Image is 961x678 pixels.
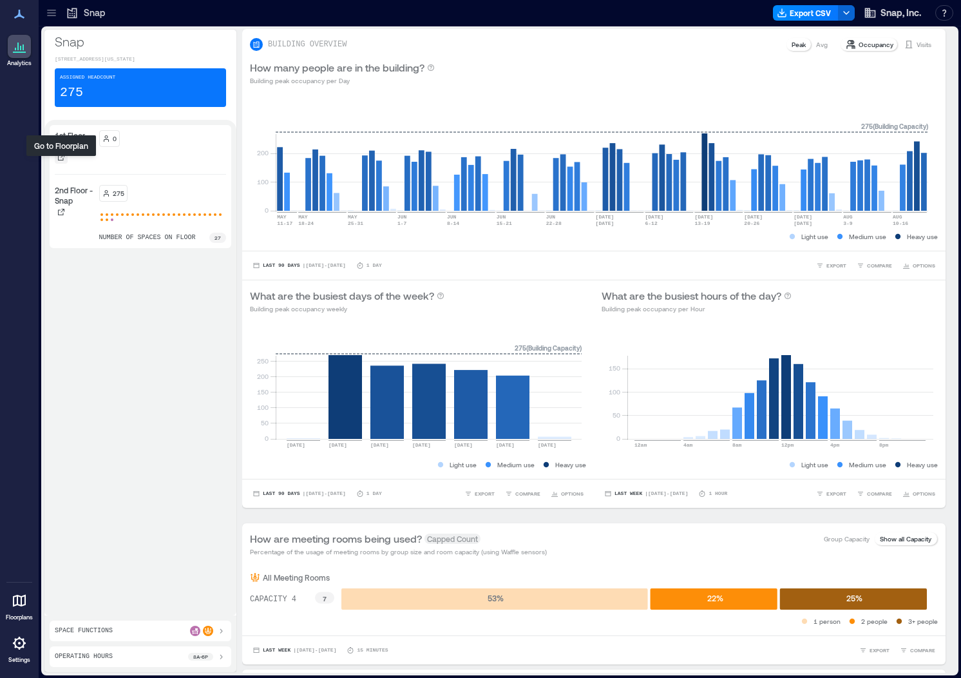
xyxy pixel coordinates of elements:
[596,220,614,226] text: [DATE]
[857,644,892,657] button: EXPORT
[744,214,763,220] text: [DATE]
[515,490,540,498] span: COMPARE
[55,626,113,636] p: Space Functions
[900,487,938,500] button: OPTIONS
[84,6,105,19] p: Snap
[814,259,849,272] button: EXPORT
[502,487,543,500] button: COMPARE
[366,490,382,498] p: 1 Day
[548,487,586,500] button: OPTIONS
[694,214,713,220] text: [DATE]
[397,220,407,226] text: 1-7
[846,594,862,603] text: 25 %
[801,460,828,470] p: Light use
[645,214,664,220] text: [DATE]
[609,364,620,372] tspan: 150
[462,487,497,500] button: EXPORT
[257,388,269,396] tspan: 150
[913,490,935,498] span: OPTIONS
[602,304,792,314] p: Building peak occupancy per Hour
[4,628,35,668] a: Settings
[263,572,330,583] p: All Meeting Rooms
[897,644,938,657] button: COMPARE
[867,262,892,269] span: COMPARE
[265,434,269,442] tspan: 0
[602,487,690,500] button: Last Week |[DATE]-[DATE]
[781,442,794,448] text: 12pm
[250,644,339,657] button: Last Week |[DATE]-[DATE]
[257,178,269,186] tspan: 100
[880,6,921,19] span: Snap, Inc.
[854,259,895,272] button: COMPARE
[826,262,846,269] span: EXPORT
[8,656,30,664] p: Settings
[849,231,886,242] p: Medium use
[826,490,846,498] span: EXPORT
[497,220,512,226] text: 15-21
[645,220,658,226] text: 6-12
[277,214,287,220] text: MAY
[55,652,113,662] p: Operating Hours
[257,373,269,380] tspan: 200
[773,5,839,21] button: Export CSV
[366,262,382,269] p: 1 Day
[357,646,388,654] p: 15 minutes
[830,442,840,448] text: 4pm
[867,490,892,498] span: COMPARE
[792,39,806,50] p: Peak
[596,214,614,220] text: [DATE]
[250,487,348,500] button: Last 90 Days |[DATE]-[DATE]
[447,220,459,226] text: 8-14
[328,442,347,448] text: [DATE]
[794,220,812,226] text: [DATE]
[348,220,363,226] text: 25-31
[250,60,424,75] p: How many people are in the building?
[854,487,895,500] button: COMPARE
[609,388,620,396] tspan: 100
[55,185,94,206] p: 2nd Floor - Snap
[397,214,407,220] text: JUN
[60,84,83,102] p: 275
[546,214,556,220] text: JUN
[250,304,444,314] p: Building peak occupancy weekly
[497,214,506,220] text: JUN
[794,214,812,220] text: [DATE]
[913,262,935,269] span: OPTIONS
[859,39,893,50] p: Occupancy
[917,39,931,50] p: Visits
[257,357,269,365] tspan: 250
[287,442,305,448] text: [DATE]
[707,594,723,603] text: 22 %
[250,75,435,86] p: Building peak occupancy per Day
[694,220,710,226] text: 13-19
[268,39,347,50] p: BUILDING OVERVIEW
[250,547,547,557] p: Percentage of the usage of meeting rooms by group size and room capacity (using Waffle sensors)
[824,534,870,544] p: Group Capacity
[744,220,759,226] text: 20-26
[709,490,727,498] p: 1 Hour
[193,653,208,661] p: 8a - 6p
[412,442,431,448] text: [DATE]
[634,442,647,448] text: 12am
[265,206,269,214] tspan: 0
[113,133,117,144] p: 0
[860,3,925,23] button: Snap, Inc.
[907,460,938,470] p: Heavy use
[870,646,890,654] span: EXPORT
[113,188,124,199] p: 275
[555,460,586,470] p: Heavy use
[497,460,535,470] p: Medium use
[893,214,902,220] text: AUG
[908,616,938,626] p: 3+ people
[55,130,94,151] p: 1st Floor - Snap
[55,32,226,50] p: Snap
[900,259,938,272] button: OPTIONS
[99,233,196,243] p: number of spaces on floor
[880,534,931,544] p: Show all Capacity
[250,531,422,547] p: How are meeting rooms being used?
[454,442,473,448] text: [DATE]
[250,288,434,304] p: What are the busiest days of the week?
[257,403,269,411] tspan: 100
[561,490,584,498] span: OPTIONS
[277,220,292,226] text: 11-17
